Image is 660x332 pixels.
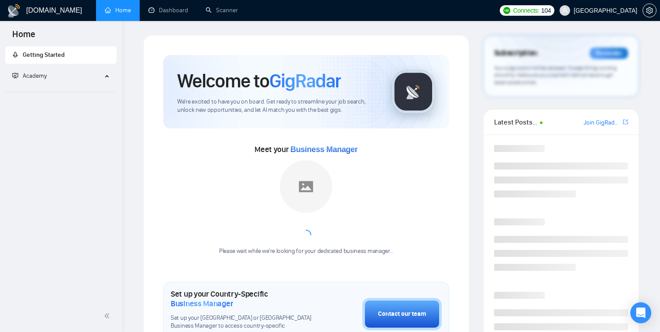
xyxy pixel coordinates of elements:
span: rocket [12,52,18,58]
h1: Welcome to [177,69,341,93]
img: placeholder.png [280,160,332,213]
span: Meet your [254,145,357,154]
span: Latest Posts from the GigRadar Community [494,117,537,128]
span: We're excited to have you on board. Get ready to streamline your job search, unlock new opportuni... [177,98,378,114]
img: gigradar-logo.png [392,70,435,114]
span: user [562,7,568,14]
span: double-left [104,311,113,320]
img: logo [7,4,21,18]
span: loading [299,228,314,243]
span: setting [643,7,656,14]
span: Getting Started [23,51,65,59]
span: Academy [23,72,47,80]
button: setting [643,3,657,17]
span: Home [5,28,42,46]
span: Subscription [494,46,537,61]
a: export [623,118,628,126]
span: Academy [12,72,47,80]
span: 104 [541,6,551,15]
a: dashboardDashboard [148,7,188,14]
span: GigRadar [269,69,341,93]
span: Business Manager [290,145,357,154]
span: Your subscription will be renewed. To keep things running smoothly, make sure your payment method... [494,65,617,86]
h1: Set up your Country-Specific [171,289,319,308]
div: Open Intercom Messenger [630,302,651,323]
a: homeHome [105,7,131,14]
span: Business Manager [171,299,233,308]
button: Contact our team [362,298,442,330]
li: Academy Homepage [5,88,117,94]
span: fund-projection-screen [12,73,18,79]
li: Getting Started [5,46,117,64]
a: setting [643,7,657,14]
a: searchScanner [206,7,238,14]
div: Contact our team [378,309,426,319]
a: Join GigRadar Slack Community [584,118,621,128]
div: Please wait while we're looking for your dedicated business manager... [214,247,399,256]
span: export [623,118,628,125]
span: Connects: [513,6,539,15]
div: Reminder [590,48,628,59]
img: upwork-logo.png [503,7,510,14]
